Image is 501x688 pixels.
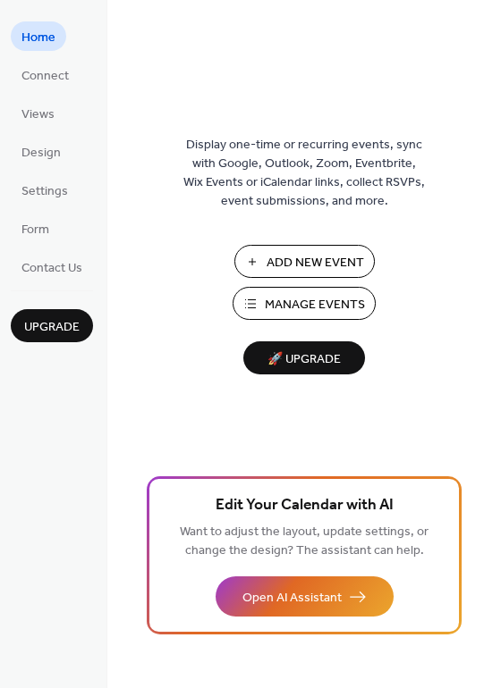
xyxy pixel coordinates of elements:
[11,21,66,51] a: Home
[243,341,365,374] button: 🚀 Upgrade
[216,576,394,617] button: Open AI Assistant
[267,254,364,273] span: Add New Event
[180,520,429,563] span: Want to adjust the layout, update settings, or change the design? The assistant can help.
[11,175,79,205] a: Settings
[21,221,49,239] span: Form
[21,105,55,124] span: Views
[11,252,93,281] a: Contact Us
[11,60,80,89] a: Connect
[11,137,72,166] a: Design
[11,98,65,128] a: Views
[254,348,354,372] span: 🚀 Upgrade
[21,67,69,86] span: Connect
[11,214,60,243] a: Form
[21,29,55,47] span: Home
[11,309,93,342] button: Upgrade
[183,136,425,211] span: Display one-time or recurring events, sync with Google, Outlook, Zoom, Eventbrite, Wix Events or ...
[233,287,376,320] button: Manage Events
[21,259,82,278] span: Contact Us
[242,589,342,608] span: Open AI Assistant
[21,182,68,201] span: Settings
[216,493,394,518] span: Edit Your Calendar with AI
[265,296,365,315] span: Manage Events
[234,245,375,278] button: Add New Event
[24,318,80,337] span: Upgrade
[21,144,61,163] span: Design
